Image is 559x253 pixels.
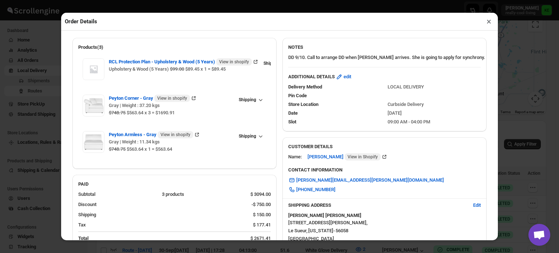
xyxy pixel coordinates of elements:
[109,110,126,115] strike: $748.75
[78,181,271,188] h2: PAID
[288,102,318,107] span: Store Location
[109,146,126,152] strike: $748.75
[469,199,485,211] button: Edit
[288,54,481,61] p: DD 9/10. Call to arrange DD when [PERSON_NAME] arrives. She is going to apply for synchrony. If s...
[284,174,448,186] a: [PERSON_NAME][EMAIL_ADDRESS][PERSON_NAME][DOMAIN_NAME]
[288,73,335,80] b: ADDITIONAL DETAILS
[157,95,187,101] span: View in shopify
[109,139,119,145] span: Gray
[250,235,271,242] div: $ 2671.41
[239,133,256,139] span: Shipping
[83,58,104,80] img: Item
[78,201,246,208] div: Discount
[484,16,494,27] button: ×
[78,44,271,51] h2: Products(3)
[388,84,424,90] span: LOCAL DELIVERY
[296,177,444,184] span: [PERSON_NAME][EMAIL_ADDRESS][PERSON_NAME][DOMAIN_NAME]
[288,110,298,116] span: Date
[109,66,169,72] span: Upholstery & Wood (5 Years)
[109,131,193,138] span: Peyton Armless - Gray
[251,201,271,208] div: -$ 750.00
[308,154,388,159] a: [PERSON_NAME] View in Shopify
[288,235,481,242] span: [GEOGRAPHIC_DATA]
[288,93,307,98] span: Pin Code
[331,71,356,83] button: edit
[234,131,266,141] button: Shipping
[473,202,481,209] span: Edit
[348,154,378,160] span: View in Shopify
[284,184,340,195] a: [PHONE_NUMBER]
[288,119,296,124] span: Slot
[126,110,175,115] span: $563.64 x 3 = $1690.91
[250,191,271,198] div: $ 3094.00
[219,59,249,65] span: View in shopify
[109,95,197,101] a: Peyton Corner - Gray View in shopify
[288,213,361,218] b: [PERSON_NAME] [PERSON_NAME]
[288,227,308,234] span: Le Sueur ,
[109,95,190,102] span: Peyton Corner - Gray
[259,58,291,68] button: Shipping
[253,211,271,218] div: $ 150.00
[184,66,226,72] span: $89.45 x 1 = $89.45
[126,146,172,152] span: $563.64 x 1 = $563.64
[234,95,266,105] button: Shipping
[253,221,271,229] div: $ 177.41
[160,132,190,138] span: View in shopify
[119,103,160,108] span: | Weight : 37.20 kgs
[162,191,245,198] div: 3 products
[308,227,335,234] span: [US_STATE] -
[83,131,104,153] img: Item
[388,110,402,116] span: [DATE]
[170,66,184,72] strike: $99.00
[65,18,97,25] h2: Order Details
[528,224,550,246] div: Open chat
[308,153,381,161] span: [PERSON_NAME]
[296,186,336,193] span: [PHONE_NUMBER]
[239,97,256,103] span: Shipping
[336,227,348,234] span: 56058
[288,202,467,209] h3: SHIPPING ADDRESS
[288,143,481,150] h3: CUSTOMER DETAILS
[119,139,160,145] span: | Weight : 11.34 kgs
[288,84,322,90] span: Delivery Method
[78,211,247,218] div: Shipping
[344,73,351,80] span: edit
[78,236,88,241] b: Total
[288,166,481,174] h3: CONTACT INFORMATION
[109,103,119,108] span: Gray
[109,132,201,137] a: Peyton Armless - Gray View in shopify
[288,219,368,226] span: [STREET_ADDRESS][PERSON_NAME] ,
[288,153,302,161] div: Name:
[263,60,281,66] span: Shipping
[78,221,247,229] div: Tax
[109,58,252,66] span: RCL Protection Plan - Upholstery & Wood (5 Years)
[78,191,156,198] div: Subtotal
[388,119,430,124] span: 09:00 AM - 04:00 PM
[83,95,104,116] img: Item
[109,59,259,64] a: RCL Protection Plan - Upholstery & Wood (5 Years) View in shopify
[388,102,424,107] span: Curbside Delivery
[288,44,303,50] b: NOTES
